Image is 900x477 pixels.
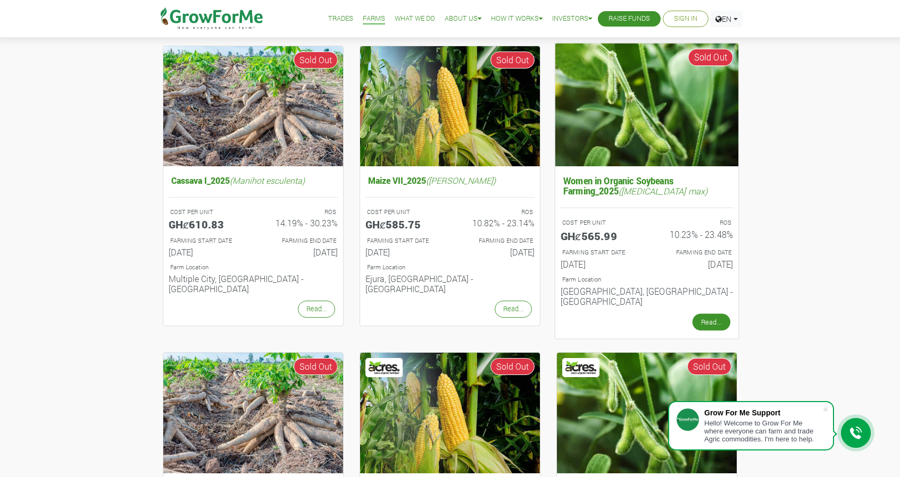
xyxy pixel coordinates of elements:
img: growforme image [555,43,739,166]
a: Read... [693,313,730,330]
h6: [DATE] [169,247,245,257]
h5: Cassava I_2025 [169,173,338,188]
p: ROS [263,208,336,217]
p: Location of Farm [367,263,533,272]
a: How it Works [491,13,543,24]
p: COST PER UNIT [562,218,637,227]
h5: GHȼ610.83 [169,218,245,231]
h6: 14.19% - 30.23% [261,218,338,228]
a: What We Do [395,13,435,24]
div: Grow For Me Support [704,408,822,417]
a: Investors [552,13,592,24]
h6: 10.23% - 23.48% [655,229,733,240]
p: COST PER UNIT [170,208,244,217]
h5: Maize VII_2025 [365,173,535,188]
span: Sold Out [688,48,734,66]
a: Farms [363,13,385,24]
h6: [DATE] [458,247,535,257]
p: COST PER UNIT [367,208,440,217]
div: Hello! Welcome to Grow For Me where everyone can farm and trade Agric commodities. I'm here to help. [704,419,822,443]
h6: Multiple City, [GEOGRAPHIC_DATA] - [GEOGRAPHIC_DATA] [169,274,338,294]
h5: GHȼ565.99 [561,229,639,242]
img: growforme image [557,353,737,473]
i: ([MEDICAL_DATA] max) [619,185,707,196]
h5: GHȼ585.75 [365,218,442,231]
p: ROS [460,208,533,217]
p: Location of Farm [562,275,731,284]
h6: [DATE] [655,259,733,269]
i: ([PERSON_NAME]) [426,175,496,186]
i: (Manihot esculenta) [230,175,305,186]
span: Sold Out [687,358,731,375]
a: EN [711,11,743,27]
span: Sold Out [490,52,535,69]
p: FARMING START DATE [170,236,244,245]
a: Read... [298,301,335,317]
a: About Us [445,13,481,24]
p: FARMING END DATE [656,248,731,257]
span: Sold Out [294,358,338,375]
p: Location of Farm [170,263,336,272]
a: Trades [328,13,353,24]
img: Acres Nano [564,360,598,376]
img: Acres Nano [367,360,401,376]
p: FARMING END DATE [263,236,336,245]
a: Sign In [674,13,697,24]
p: FARMING START DATE [367,236,440,245]
img: growforme image [360,46,540,167]
p: FARMING END DATE [460,236,533,245]
h6: 10.82% - 23.14% [458,218,535,228]
p: ROS [656,218,731,227]
img: growforme image [163,353,343,473]
h6: [GEOGRAPHIC_DATA], [GEOGRAPHIC_DATA] - [GEOGRAPHIC_DATA] [561,286,733,306]
img: growforme image [163,46,343,167]
span: Sold Out [490,358,535,375]
span: Sold Out [294,52,338,69]
img: growforme image [360,353,540,473]
p: FARMING START DATE [562,248,637,257]
h6: [DATE] [561,259,639,269]
a: Read... [495,301,532,317]
h6: [DATE] [261,247,338,257]
h6: [DATE] [365,247,442,257]
h5: Women in Organic Soybeans Farming_2025 [561,173,733,199]
a: Raise Funds [609,13,650,24]
h6: Ejura, [GEOGRAPHIC_DATA] - [GEOGRAPHIC_DATA] [365,274,535,294]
